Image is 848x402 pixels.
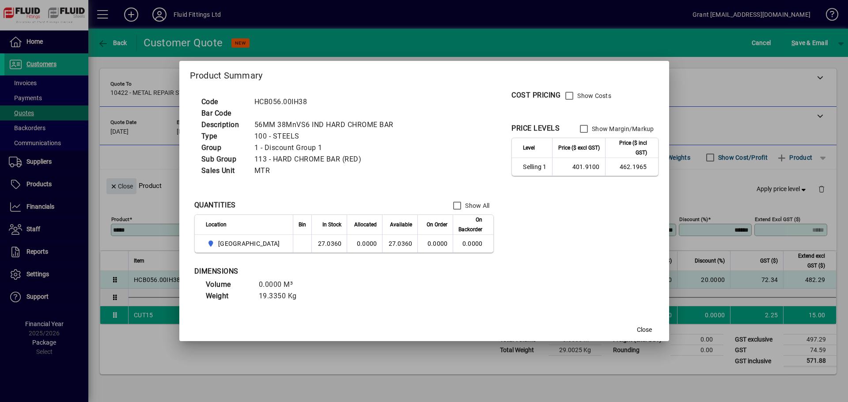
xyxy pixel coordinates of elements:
span: AUCKLAND [206,238,284,249]
td: Sales Unit [197,165,250,177]
div: COST PRICING [511,90,560,101]
td: 0.0000 [347,235,382,252]
div: QUANTITIES [194,200,236,210]
span: Location [206,220,227,229]
td: 401.9100 [552,158,605,176]
td: Description [197,119,250,131]
td: Type [197,131,250,142]
td: Volume [201,279,254,290]
label: Show Costs [575,91,611,100]
span: In Stock [322,220,341,229]
td: MTR [250,165,404,177]
span: Bin [299,220,306,229]
td: Weight [201,290,254,302]
label: Show All [463,201,489,210]
span: Selling 1 [523,162,546,171]
td: 56MM 38MnVS6 IND HARD CHROME BAR [250,119,404,131]
div: PRICE LEVELS [511,123,560,134]
td: 1 - Discount Group 1 [250,142,404,154]
td: Bar Code [197,108,250,119]
span: Close [637,325,652,334]
td: Group [197,142,250,154]
td: 0.0000 [453,235,493,252]
td: 27.0360 [311,235,347,252]
td: 0.0000 M³ [254,279,307,290]
span: Price ($ incl GST) [611,138,647,158]
span: [GEOGRAPHIC_DATA] [218,239,280,248]
span: On Backorder [458,215,482,234]
span: Price ($ excl GST) [558,143,600,153]
td: Sub Group [197,154,250,165]
label: Show Margin/Markup [590,124,654,133]
td: 19.3350 Kg [254,290,307,302]
h2: Product Summary [179,61,669,86]
span: Level [523,143,535,153]
td: 113 - HARD CHROME BAR (RED) [250,154,404,165]
td: 462.1965 [605,158,658,176]
div: DIMENSIONS [194,266,415,277]
span: Allocated [354,220,377,229]
td: HCB056.00IH38 [250,96,404,108]
span: 0.0000 [428,240,448,247]
span: Available [390,220,412,229]
td: Code [197,96,250,108]
span: On Order [427,220,447,229]
td: 27.0360 [382,235,417,252]
button: Close [630,322,659,338]
td: 100 - STEELS [250,131,404,142]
